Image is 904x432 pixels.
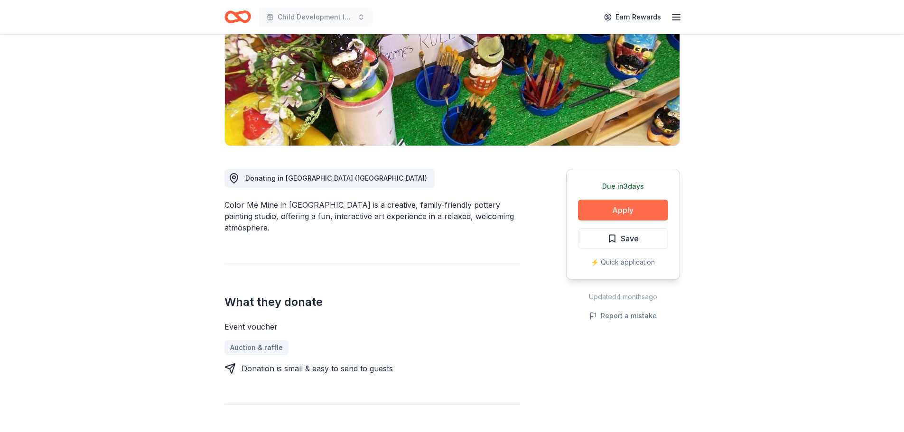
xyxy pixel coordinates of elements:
div: Color Me Mine in [GEOGRAPHIC_DATA] is a creative, family-friendly pottery painting studio, offeri... [224,199,521,233]
div: Donation is small & easy to send to guests [242,363,393,374]
a: Auction & raffle [224,340,289,355]
a: Earn Rewards [598,9,667,26]
a: Home [224,6,251,28]
button: Child Development Institute's 30th Anniversary Gala [259,8,373,27]
div: Updated 4 months ago [566,291,680,303]
h2: What they donate [224,294,521,310]
button: Save [578,228,668,249]
button: Report a mistake [589,310,657,322]
div: Event voucher [224,321,521,332]
span: Child Development Institute's 30th Anniversary Gala [278,11,354,23]
button: Apply [578,200,668,221]
span: Save [621,232,639,245]
span: Donating in [GEOGRAPHIC_DATA] ([GEOGRAPHIC_DATA]) [245,174,427,182]
div: ⚡️ Quick application [578,257,668,268]
div: Due in 3 days [578,181,668,192]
